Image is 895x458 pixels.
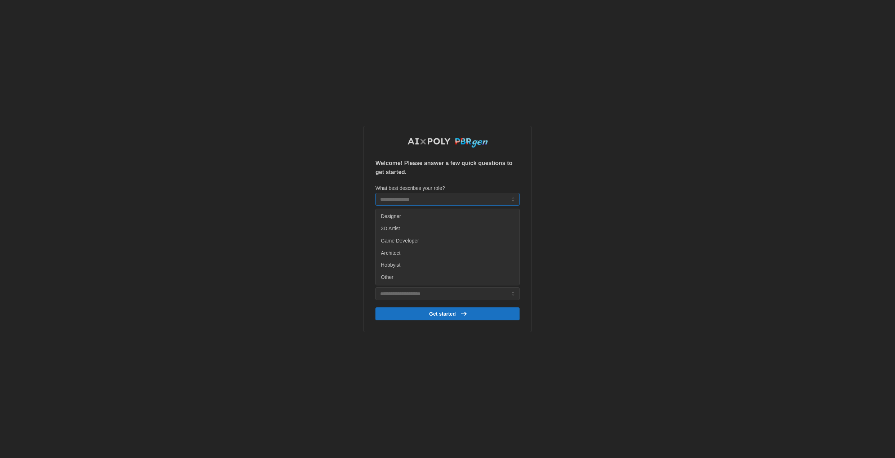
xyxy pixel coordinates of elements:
span: Other [381,274,393,281]
label: What best describes your role? [375,184,445,192]
span: 3D Artist [381,225,400,233]
button: Get started [375,307,520,320]
span: Designer [381,213,401,221]
img: AIxPoly PBRgen [407,138,488,148]
span: Get started [429,308,456,320]
span: Hobbyist [381,261,400,269]
span: Architect [381,249,400,257]
p: Welcome! Please answer a few quick questions to get started. [375,159,520,177]
span: Game Developer [381,237,419,245]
